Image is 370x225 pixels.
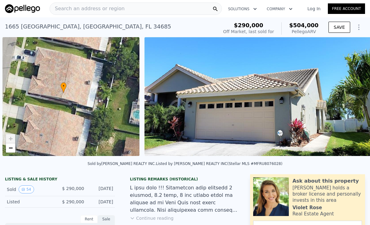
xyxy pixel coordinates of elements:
div: Rent [80,215,98,223]
div: [DATE] [89,185,113,193]
div: Pellego ARV [289,28,319,35]
div: Off Market, last sold for [223,28,274,35]
div: L ipsu dolo !!! Sitametcon adip elitsedd 2 eiusmod, 8.2 temp, 8 inc utlabo etdol ma aliquae ad mi... [130,184,240,214]
div: [DATE] [89,199,113,205]
div: 1665 [GEOGRAPHIC_DATA] , [GEOGRAPHIC_DATA] , FL 34685 [5,22,171,31]
button: Company [262,3,297,15]
span: $ 290,000 [62,186,84,191]
span: + [9,135,13,142]
div: Ask about this property [293,177,359,185]
div: LISTING & SALE HISTORY [5,177,115,183]
div: Sale [98,215,115,223]
div: Listing Remarks (Historical) [130,177,240,182]
span: $ 290,000 [62,199,84,204]
button: Show Options [353,21,365,33]
button: View historical data [19,185,34,193]
span: $504,000 [289,22,319,28]
a: Zoom out [6,143,15,153]
a: Free Account [328,3,365,14]
div: [PERSON_NAME] holds a broker license and personally invests in this area [293,185,362,203]
span: • [60,83,67,89]
a: Zoom in [6,134,15,143]
div: Sold by [PERSON_NAME] REALTY INC . [88,162,156,166]
div: Sold [7,185,55,193]
div: Real Estate Agent [293,211,334,217]
button: Solutions [223,3,262,15]
div: Listed [7,199,55,205]
button: Continue reading [130,215,174,221]
div: Violet Rose [293,205,322,211]
img: Pellego [5,4,40,13]
div: Listed by [PERSON_NAME] REALTY INC (Stellar MLS #MFRU8076028) [156,162,283,166]
span: Search an address or region [50,5,125,12]
button: SAVE [328,22,350,33]
div: • [60,82,67,93]
span: $290,000 [234,22,263,28]
a: Log In [300,6,328,12]
span: − [9,144,13,152]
